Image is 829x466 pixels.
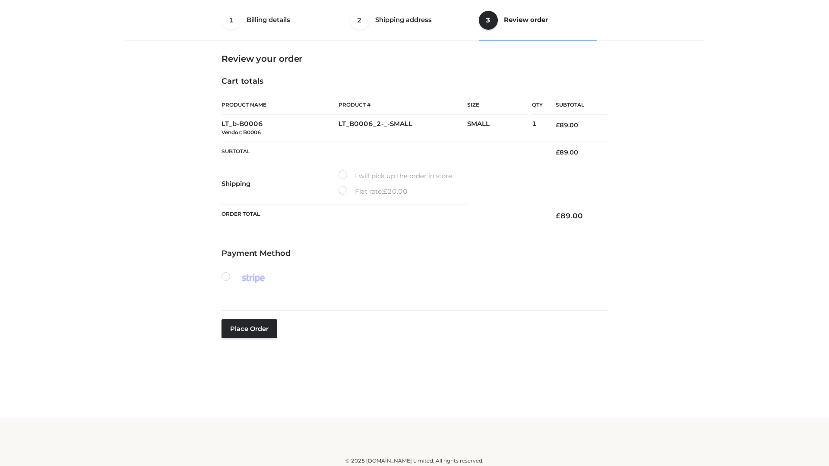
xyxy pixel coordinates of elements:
button: Place order [221,319,277,338]
bdi: 89.00 [556,148,578,156]
td: SMALL [467,115,532,142]
div: © 2025 [DOMAIN_NAME] Limited. All rights reserved. [128,457,701,465]
h4: Payment Method [221,249,608,258]
h3: Review your order [221,54,608,64]
th: Product Name [221,95,339,115]
td: 1 [532,115,543,142]
h4: Cart totals [221,77,608,86]
th: Subtotal [221,142,543,163]
span: £ [556,148,560,156]
label: Flat rate: [339,186,408,197]
span: £ [556,121,560,129]
bdi: 89.00 [556,211,583,220]
span: £ [556,211,560,220]
th: Size [467,95,528,115]
span: £ [383,187,387,195]
small: Vendor: B0006 [221,129,261,135]
th: Subtotal [543,95,608,115]
bdi: 89.00 [556,121,578,129]
td: LT_b-B0006 [221,115,339,142]
td: LT_B0006_2-_-SMALL [339,115,467,142]
th: Qty [532,95,543,115]
th: Shipping [221,163,339,205]
label: I will pick up the order in store. [339,170,453,182]
th: Product # [339,95,467,115]
bdi: 20.00 [383,187,408,195]
th: Order Total [221,205,543,227]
